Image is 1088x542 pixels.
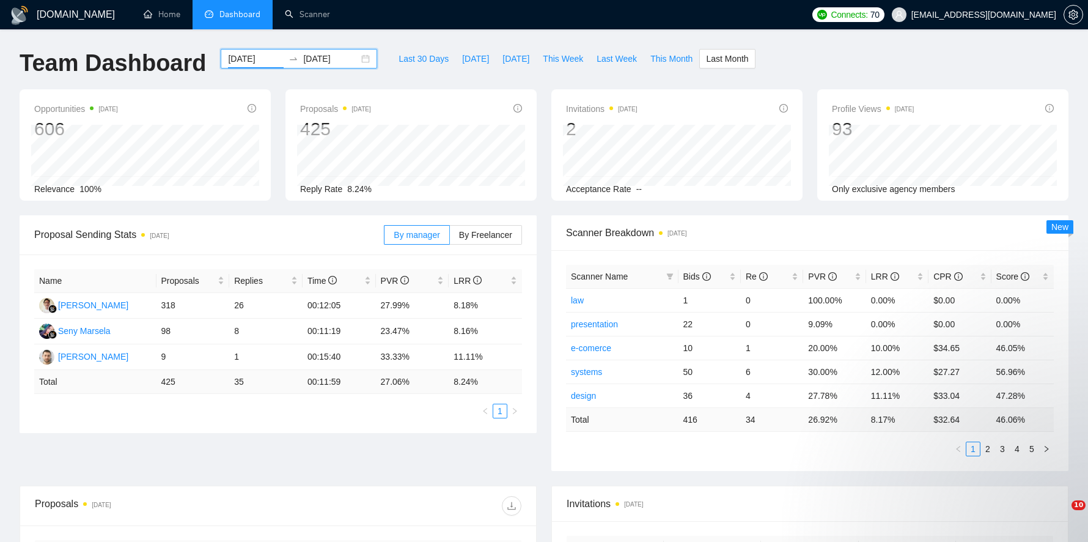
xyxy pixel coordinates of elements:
td: 35 [229,370,303,394]
span: PVR [381,276,410,286]
button: setting [1064,5,1083,24]
span: info-circle [400,276,409,284]
td: Total [34,370,156,394]
td: 34 [741,407,803,431]
span: Bids [683,272,711,281]
th: Replies [229,269,303,293]
td: 8.24 % [449,370,522,394]
th: Proposals [156,269,230,293]
span: By manager [394,230,439,240]
span: info-circle [759,272,768,281]
td: Total [566,407,678,431]
td: 27.06 % [376,370,449,394]
td: 26.92 % [803,407,866,431]
span: LRR [454,276,482,286]
img: upwork-logo.png [817,10,827,20]
span: CPR [933,272,962,281]
span: Re [746,272,768,281]
span: Replies [234,274,289,288]
span: Connects: [831,8,867,21]
span: 70 [870,8,880,21]
span: Score [996,272,1029,281]
span: info-circle [891,272,899,281]
img: logo [10,6,29,25]
span: info-circle [702,272,711,281]
a: searchScanner [285,9,330,20]
td: 425 [156,370,230,394]
span: 10 [1071,500,1086,510]
td: $ 32.64 [928,407,991,431]
span: LRR [871,272,899,281]
a: setting [1064,10,1083,20]
span: Time [307,276,337,286]
td: 416 [678,407,741,431]
span: info-circle [473,276,482,284]
span: info-circle [1021,272,1029,281]
span: info-circle [328,276,337,284]
span: dashboard [205,10,213,18]
a: homeHome [144,9,180,20]
span: info-circle [828,272,837,281]
td: 8.17 % [866,407,928,431]
span: Scanner Name [571,272,628,281]
img: gigradar-bm.png [48,305,57,313]
span: user [895,10,903,19]
span: PVR [808,272,837,281]
span: Dashboard [219,9,260,20]
td: 46.06 % [991,407,1054,431]
td: 00:11:59 [303,370,376,394]
iframe: Intercom live chat [1046,500,1076,530]
span: info-circle [954,272,963,281]
img: gigradar-bm.png [48,330,57,339]
span: Proposals [161,274,216,288]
